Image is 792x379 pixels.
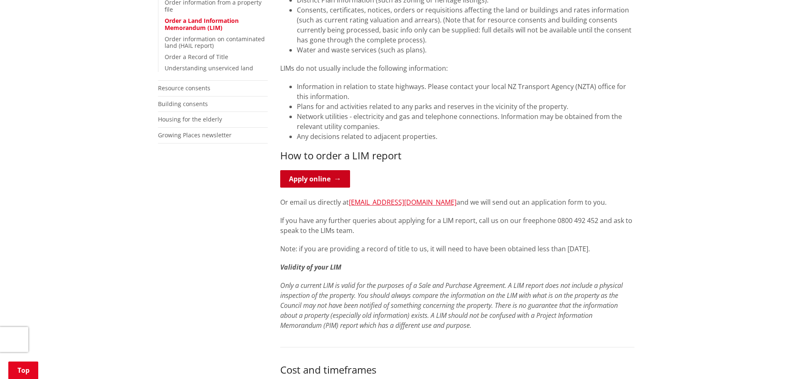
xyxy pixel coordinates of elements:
[280,197,634,207] p: Or email us directly at and we will send out an application form to you.
[280,263,341,272] em: Validity of your LIM
[158,131,232,139] a: Growing Places newsletter
[165,35,265,50] a: Order information on contaminated land (HAIL report)
[297,82,634,102] li: Information in relation to state highways. Please contact your local NZ Transport Agency (NZTA) o...
[297,5,634,45] li: Consents, certificates, notices, orders or requisitions affecting the land or buildings and rates...
[158,115,222,123] a: Housing for the elderly
[280,170,350,188] a: Apply online
[297,102,634,111] li: Plans for and activities related to any parks and reserves in the vicinity of the property.
[280,244,634,254] p: Note: if you are providing a record of title to us, it will need to have been obtained less than ...
[280,216,634,235] p: If you have any further queries about applying for a LIM report, call us on our freephone 0800 49...
[8,362,38,379] a: Top
[297,111,634,131] li: Network utilities - electricity and gas and telephone connections. Information may be obtained fr...
[754,344,784,374] iframe: Messenger Launcher
[297,45,634,55] li: Water and waste services (such as plans).
[165,53,228,61] a: Order a Record of Title
[280,150,634,162] h3: How to order a LIM report
[280,281,623,330] em: Only a current LIM is valid for the purposes of a Sale and Purchase Agreement. A LIM report does ...
[349,198,456,207] a: [EMAIL_ADDRESS][DOMAIN_NAME]
[158,100,208,108] a: Building consents
[280,63,634,73] p: LIMs do not usually include the following information:
[165,17,239,32] a: Order a Land Information Memorandum (LIM)
[297,131,634,141] li: Any decisions related to adjacent properties.
[158,84,210,92] a: Resource consents
[280,364,634,376] h3: Cost and timeframes
[165,64,253,72] a: Understanding unserviced land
